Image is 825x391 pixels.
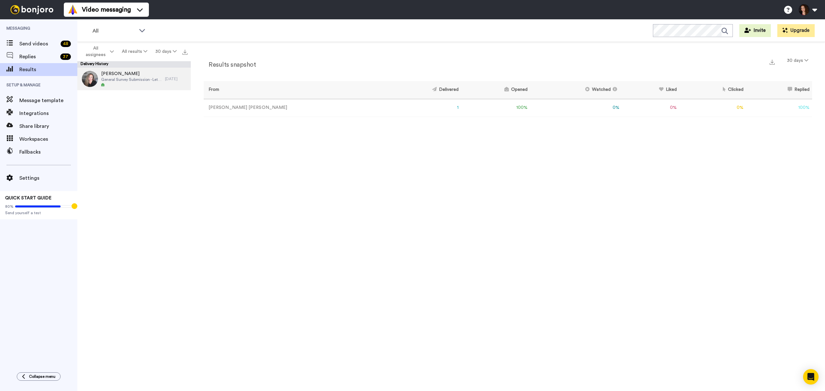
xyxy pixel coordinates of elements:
[19,97,77,104] span: Message template
[783,55,812,66] button: 30 days
[777,24,815,37] button: Upgrade
[739,24,771,37] button: Invite
[19,110,77,117] span: Integrations
[180,47,189,56] button: Export all results that match these filters now.
[77,61,191,68] div: Delivery History
[19,66,77,73] span: Results
[92,27,136,35] span: All
[19,174,77,182] span: Settings
[679,99,746,117] td: 0 %
[68,5,78,15] img: vm-color.svg
[19,148,77,156] span: Fallbacks
[770,60,775,65] img: export.svg
[5,210,72,215] span: Send yourself a test
[101,77,162,82] span: General Survey Submission - Lets Help!!
[386,99,461,117] td: 1
[60,53,71,60] div: 37
[204,99,386,117] td: [PERSON_NAME] [PERSON_NAME]
[79,43,118,61] button: All assignees
[204,81,386,99] th: From
[19,53,58,61] span: Replies
[530,81,622,99] th: Watched
[29,374,55,379] span: Collapse menu
[82,45,109,58] span: All assignees
[165,76,188,81] div: [DATE]
[679,81,746,99] th: Clicked
[746,99,812,117] td: 100 %
[118,46,151,57] button: All results
[530,99,622,117] td: 0 %
[182,50,188,55] img: export.svg
[82,71,98,87] img: 4fb369e6-0856-48e2-bde8-97e2558a6980-thumb.jpg
[19,122,77,130] span: Share library
[19,135,77,143] span: Workspaces
[204,61,256,68] h2: Results snapshot
[622,81,679,99] th: Liked
[82,5,131,14] span: Video messaging
[77,68,191,90] a: [PERSON_NAME]General Survey Submission - Lets Help!![DATE]
[17,372,61,381] button: Collapse menu
[768,57,777,66] button: Export a summary of each team member’s results that match this filter now.
[8,5,56,14] img: bj-logo-header-white.svg
[19,40,58,48] span: Send videos
[622,99,679,117] td: 0 %
[386,81,461,99] th: Delivered
[461,99,530,117] td: 100 %
[5,204,14,209] span: 80%
[803,369,819,385] div: Open Intercom Messenger
[461,81,530,99] th: Opened
[72,203,77,209] div: Tooltip anchor
[101,71,162,77] span: [PERSON_NAME]
[151,46,180,57] button: 30 days
[5,196,52,200] span: QUICK START GUIDE
[61,41,71,47] div: 48
[746,81,812,99] th: Replied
